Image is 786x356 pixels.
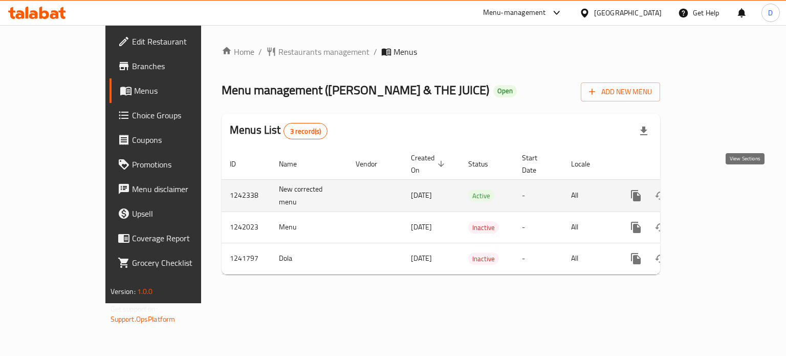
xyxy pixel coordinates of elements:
[132,134,229,146] span: Coupons
[222,243,271,274] td: 1241797
[563,243,616,274] td: All
[468,222,499,234] span: Inactive
[222,179,271,212] td: 1242338
[110,128,237,152] a: Coupons
[374,46,377,58] li: /
[493,87,517,95] span: Open
[411,220,432,234] span: [DATE]
[589,86,652,98] span: Add New Menu
[132,183,229,195] span: Menu disclaimer
[468,221,499,234] div: Inactive
[230,122,327,139] h2: Menus List
[222,149,730,275] table: enhanced table
[110,201,237,226] a: Upsell
[279,158,310,170] span: Name
[132,257,229,269] span: Grocery Checklist
[271,179,347,212] td: New corrected menu
[624,183,648,208] button: more
[284,127,327,136] span: 3 record(s)
[563,179,616,212] td: All
[768,7,773,18] span: D
[468,190,494,202] div: Active
[514,243,563,274] td: -
[468,158,501,170] span: Status
[110,250,237,275] a: Grocery Checklist
[411,189,432,202] span: [DATE]
[493,85,517,97] div: Open
[110,177,237,201] a: Menu disclaimer
[563,212,616,243] td: All
[222,212,271,243] td: 1242023
[468,190,494,202] span: Active
[624,215,648,240] button: more
[468,253,499,265] div: Inactive
[411,152,448,176] span: Created On
[394,46,417,58] span: Menus
[278,46,369,58] span: Restaurants management
[356,158,390,170] span: Vendor
[514,179,563,212] td: -
[132,109,229,121] span: Choice Groups
[110,54,237,78] a: Branches
[594,7,662,18] div: [GEOGRAPHIC_DATA]
[631,119,656,143] div: Export file
[283,123,328,139] div: Total records count
[266,46,369,58] a: Restaurants management
[616,149,730,180] th: Actions
[271,243,347,274] td: Dola
[132,158,229,171] span: Promotions
[222,46,254,58] a: Home
[132,60,229,72] span: Branches
[468,253,499,265] span: Inactive
[483,7,546,19] div: Menu-management
[271,212,347,243] td: Menu
[110,226,237,250] a: Coverage Report
[222,46,660,58] nav: breadcrumb
[110,103,237,128] a: Choice Groups
[111,302,158,316] span: Get support on:
[111,285,136,298] span: Version:
[110,78,237,103] a: Menus
[134,85,229,97] span: Menus
[258,46,262,58] li: /
[522,152,551,176] span: Start Date
[648,246,673,271] button: Change Status
[514,212,563,243] td: -
[132,35,229,48] span: Edit Restaurant
[648,183,673,208] button: Change Status
[132,232,229,244] span: Coverage Report
[110,152,237,177] a: Promotions
[230,158,249,170] span: ID
[222,78,489,101] span: Menu management ( [PERSON_NAME] & THE JUICE )
[137,285,153,298] span: 1.0.0
[411,252,432,265] span: [DATE]
[110,29,237,54] a: Edit Restaurant
[581,82,660,101] button: Add New Menu
[571,158,603,170] span: Locale
[111,312,176,326] a: Support.OpsPlatform
[624,246,648,271] button: more
[132,207,229,220] span: Upsell
[648,215,673,240] button: Change Status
